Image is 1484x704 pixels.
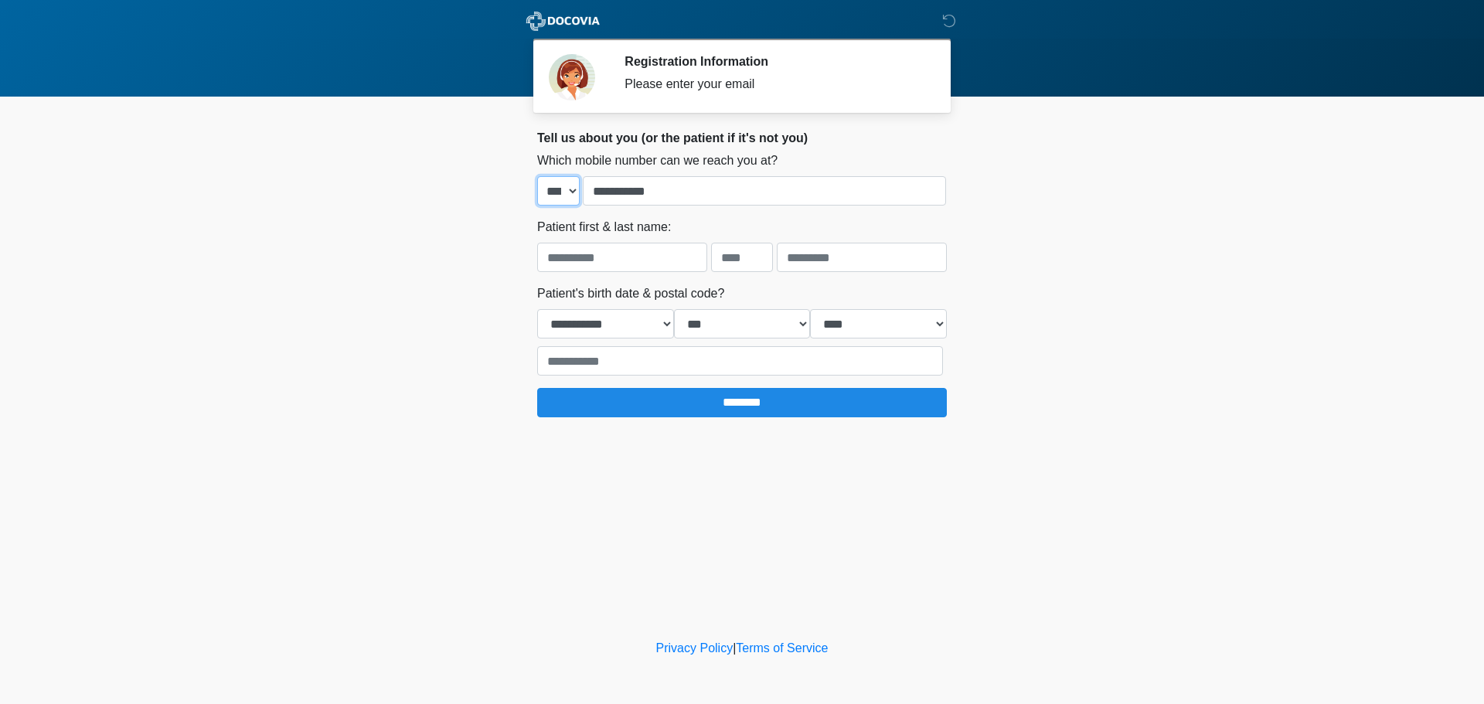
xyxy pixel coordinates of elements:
[537,131,947,145] h2: Tell us about you (or the patient if it's not you)
[549,54,595,100] img: Agent Avatar
[625,75,924,94] div: Please enter your email
[625,54,924,69] h2: Registration Information
[733,641,736,655] a: |
[522,12,604,31] img: ABC Med Spa- GFEase Logo
[537,151,778,170] label: Which mobile number can we reach you at?
[537,284,724,303] label: Patient's birth date & postal code?
[656,641,733,655] a: Privacy Policy
[736,641,828,655] a: Terms of Service
[537,218,671,236] label: Patient first & last name:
